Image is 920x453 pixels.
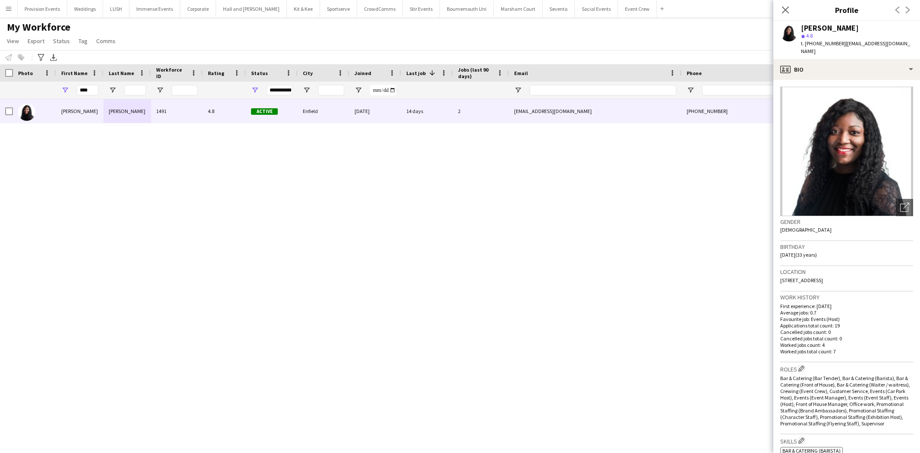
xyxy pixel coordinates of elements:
[773,59,920,80] div: Bio
[287,0,320,17] button: Kit & Kee
[124,85,146,95] input: Last Name Filter Input
[172,85,198,95] input: Workforce ID Filter Input
[3,35,22,47] a: View
[458,66,493,79] span: Jobs (last 90 days)
[687,86,694,94] button: Open Filter Menu
[780,268,913,276] h3: Location
[780,303,913,309] p: First experience: [DATE]
[780,364,913,373] h3: Roles
[216,0,287,17] button: Hall and [PERSON_NAME]
[251,108,278,115] span: Active
[156,66,187,79] span: Workforce ID
[453,99,509,123] div: 2
[18,104,35,121] img: Keisha Byfield
[681,99,792,123] div: [PHONE_NUMBER]
[56,99,104,123] div: [PERSON_NAME]
[203,99,246,123] div: 4.8
[24,35,48,47] a: Export
[780,316,913,322] p: Favourite job: Events (Host)
[773,4,920,16] h3: Profile
[320,0,357,17] button: Sportserve
[440,0,494,17] button: Bournemouth Uni
[103,0,129,17] button: LUSH
[403,0,440,17] button: Stir Events
[780,375,910,427] span: Bar & Catering (Bar Tender), Bar & Catering (Barista), Bar & Catering (Front of House), Bar & Cat...
[61,86,69,94] button: Open Filter Menu
[780,342,913,348] p: Worked jobs count: 4
[93,35,119,47] a: Comms
[28,37,44,45] span: Export
[318,85,344,95] input: City Filter Input
[780,277,823,283] span: [STREET_ADDRESS]
[208,70,224,76] span: Rating
[406,70,426,76] span: Last job
[48,52,59,63] app-action-btn: Export XLSX
[514,70,528,76] span: Email
[780,322,913,329] p: Applications total count: 19
[67,0,103,17] button: Weddings
[53,37,70,45] span: Status
[780,218,913,226] h3: Gender
[780,293,913,301] h3: Work history
[303,86,311,94] button: Open Filter Menu
[355,86,362,94] button: Open Filter Menu
[303,70,313,76] span: City
[806,32,813,39] span: 4.8
[780,226,832,233] span: [DEMOGRAPHIC_DATA]
[50,35,73,47] a: Status
[18,70,33,76] span: Photo
[129,0,180,17] button: Immense Events
[801,40,846,47] span: t. [PHONE_NUMBER]
[180,0,216,17] button: Corporate
[61,70,88,76] span: First Name
[780,252,817,258] span: [DATE] (33 years)
[7,21,70,34] span: My Workforce
[75,35,91,47] a: Tag
[514,86,522,94] button: Open Filter Menu
[780,243,913,251] h3: Birthday
[357,0,403,17] button: CrowdComms
[104,99,151,123] div: [PERSON_NAME]
[687,70,702,76] span: Phone
[298,99,349,123] div: Enfield
[801,40,910,54] span: | [EMAIL_ADDRESS][DOMAIN_NAME]
[780,329,913,335] p: Cancelled jobs count: 0
[780,309,913,316] p: Average jobs: 0.7
[251,86,259,94] button: Open Filter Menu
[575,0,618,17] button: Social Events
[251,70,268,76] span: Status
[151,99,203,123] div: 1491
[780,436,913,445] h3: Skills
[896,199,913,216] div: Open photos pop-in
[494,0,543,17] button: Marsham Court
[543,0,575,17] button: Seventa
[109,86,116,94] button: Open Filter Menu
[156,86,164,94] button: Open Filter Menu
[109,70,134,76] span: Last Name
[780,335,913,342] p: Cancelled jobs total count: 0
[370,85,396,95] input: Joined Filter Input
[702,85,787,95] input: Phone Filter Input
[36,52,46,63] app-action-btn: Advanced filters
[96,37,116,45] span: Comms
[780,87,913,216] img: Crew avatar or photo
[801,24,859,32] div: [PERSON_NAME]
[780,348,913,355] p: Worked jobs total count: 7
[78,37,88,45] span: Tag
[77,85,98,95] input: First Name Filter Input
[349,99,401,123] div: [DATE]
[7,37,19,45] span: View
[355,70,371,76] span: Joined
[509,99,681,123] div: [EMAIL_ADDRESS][DOMAIN_NAME]
[18,0,67,17] button: Provision Events
[618,0,657,17] button: Event Crew
[530,85,676,95] input: Email Filter Input
[401,99,453,123] div: 14 days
